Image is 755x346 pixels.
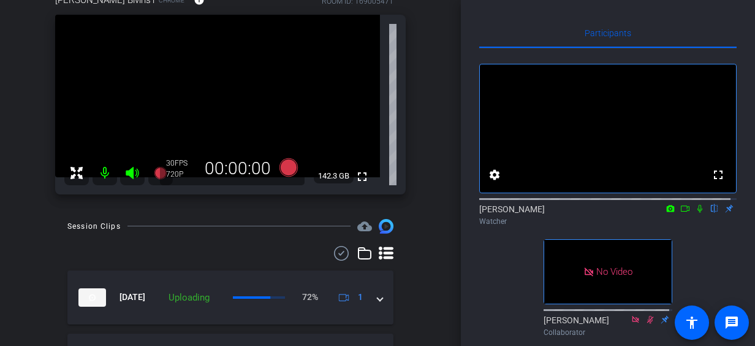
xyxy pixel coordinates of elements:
div: Uploading [162,291,216,305]
mat-icon: message [724,315,739,330]
div: 00:00:00 [197,158,279,179]
mat-icon: cloud_upload [357,219,372,234]
div: [PERSON_NAME] [479,203,737,227]
mat-icon: fullscreen [711,167,726,182]
span: 1 [358,291,363,304]
mat-icon: fullscreen [355,169,370,184]
span: [DATE] [120,291,145,304]
span: FPS [175,159,188,167]
mat-icon: settings [487,167,502,182]
span: No Video [596,266,632,277]
div: Session Clips [67,220,121,233]
div: [PERSON_NAME] [544,314,672,338]
span: Participants [585,29,631,37]
mat-icon: flip [707,202,722,213]
div: Collaborator [544,327,672,338]
span: 142.3 GB [314,169,354,183]
span: Destinations for your clips [357,219,372,234]
div: 720P [166,169,197,179]
div: Watcher [479,216,737,227]
mat-icon: accessibility [685,315,699,330]
img: Session clips [379,219,393,234]
p: 72% [302,291,318,304]
div: 30 [166,158,197,168]
img: thumb-nail [78,288,106,307]
mat-expansion-panel-header: thumb-nail[DATE]Uploading72%1 [67,271,393,325]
